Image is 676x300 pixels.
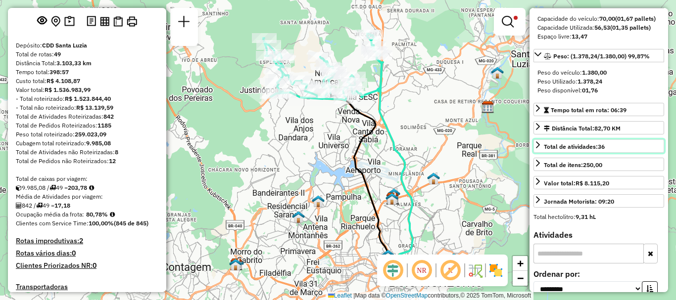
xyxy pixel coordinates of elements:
[537,32,660,41] div: Espaço livre:
[551,106,627,114] span: Tempo total em rota: 06:39
[578,78,602,85] strong: 1.378,24
[513,256,528,271] a: Zoom in
[16,201,158,210] div: 842 / 49 =
[89,185,94,191] i: Meta Caixas/viagem: 203,60 Diferença: 0,18
[16,192,158,201] div: Média de Atividades por viagem:
[513,271,528,286] a: Zoom out
[610,24,651,31] strong: (01,35 pallets)
[229,258,242,271] img: Mult Contagem
[553,52,650,60] span: Peso: (1.378,24/1.380,00) 99,87%
[576,213,596,220] strong: 9,31 hL
[16,112,158,121] div: Total de Atividades Roteirizadas:
[16,261,158,270] h4: Clientes Priorizados NR:
[45,86,91,93] strong: R$ 1.536.983,99
[16,59,158,68] div: Distância Total:
[16,50,158,59] div: Total de rotas:
[382,249,394,262] img: Transit Point - 1
[312,195,325,208] img: Warecloud Parque Pedro ll
[49,185,56,191] i: Total de rotas
[533,268,664,280] label: Ordenar por:
[544,197,614,206] div: Jornada Motorista: 09:20
[16,41,158,50] div: Depósito:
[467,262,483,278] img: Fluxo de ruas
[594,24,610,31] strong: 56,53
[49,14,62,29] button: Centralizar mapa no depósito ou ponto de apoio
[386,292,428,299] a: OpenStreetMap
[533,194,664,208] a: Jornada Motorista: 09:20
[572,33,587,40] strong: 13,47
[16,103,158,112] div: - Total não roteirizado:
[517,257,524,269] span: +
[438,258,462,282] span: Exibir rótulo
[387,188,400,201] img: Simulação- STA
[56,59,92,67] strong: 3.103,33 km
[16,219,89,227] span: Clientes com Service Time:
[72,249,76,257] strong: 0
[533,121,664,134] a: Distância Total:82,70 KM
[642,281,658,297] button: Ordem crescente
[109,157,116,165] strong: 12
[16,68,158,77] div: Tempo total:
[537,14,660,23] div: Capacidade do veículo:
[62,14,77,29] button: Painel de Sugestão
[482,101,494,114] img: CDD Santa Luzia
[65,95,111,102] strong: R$ 1.523.844,40
[68,184,87,191] strong: 203,78
[328,292,352,299] a: Leaflet
[576,179,609,187] strong: R$ 8.115,20
[353,292,355,299] span: |
[517,272,524,284] span: −
[533,10,664,45] div: Capacidade: (56,53/70,00) 80,76%
[115,148,118,156] strong: 8
[533,158,664,171] a: Total de itens:250,00
[42,42,87,49] strong: CDD Santa Luzia
[35,13,49,29] button: Exibir sessão original
[544,161,602,170] div: Total de itens:
[16,94,158,103] div: - Total roteirizado:
[582,86,598,94] strong: 01,76
[599,15,615,22] strong: 70,00
[533,49,664,62] a: Peso: (1.378,24/1.380,00) 99,87%
[447,253,460,265] img: Cross Dock
[54,50,61,58] strong: 49
[174,12,194,34] a: Nova sessão e pesquisa
[49,68,69,76] strong: 398:57
[111,14,125,29] button: Visualizar Romaneio
[86,139,111,147] strong: 9.985,08
[498,12,522,32] a: Exibir filtros
[16,86,158,94] div: Valor total:
[582,69,607,76] strong: 1.380,00
[85,14,98,29] button: Logs desbloquear sessão
[544,179,609,188] div: Valor total:
[583,161,602,169] strong: 250,00
[537,86,660,95] div: Peso disponível:
[16,185,22,191] i: Cubagem total roteirizado
[410,258,434,282] span: Ocultar NR
[381,258,405,282] span: Ocultar deslocamento
[16,211,84,218] span: Ocupação média da frota:
[491,66,504,79] img: Cross Santa Luzia
[16,283,158,291] h4: Transportadoras
[16,139,158,148] div: Cubagem total roteirizado:
[36,203,43,209] i: Total de rotas
[326,292,533,300] div: Map data © contributors,© 2025 TomTom, Microsoft
[16,157,158,166] div: Total de Pedidos não Roteirizados:
[533,139,664,153] a: Total de atividades:36
[86,211,108,218] strong: 80,78%
[75,130,106,138] strong: 259.023,09
[533,230,664,240] h4: Atividades
[16,148,158,157] div: Total de Atividades não Roteirizadas:
[16,237,158,245] h4: Rotas improdutivas:
[125,14,139,29] button: Imprimir Rotas
[544,124,621,133] div: Distância Total:
[537,69,607,76] span: Peso do veículo:
[533,213,664,221] div: Total hectolitro:
[544,143,605,150] span: Total de atividades:
[16,203,22,209] i: Total de Atividades
[537,77,660,86] div: Peso Utilizado:
[16,249,158,257] h4: Rotas vários dias:
[98,14,111,28] button: Visualizar relatório de Roteirização
[537,23,660,32] div: Capacidade Utilizada:
[533,176,664,189] a: Valor total:R$ 8.115,20
[16,130,158,139] div: Peso total roteirizado:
